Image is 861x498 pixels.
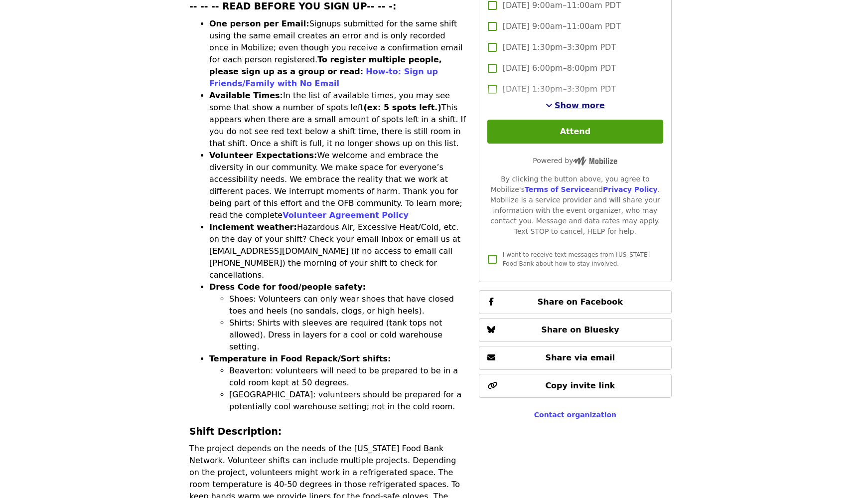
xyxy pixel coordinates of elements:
span: [DATE] 1:30pm–3:30pm PDT [503,83,616,95]
strong: (ex: 5 spots left.) [363,103,441,112]
button: Share on Bluesky [479,318,672,342]
strong: Available Times: [209,91,283,100]
a: Privacy Policy [603,185,658,193]
a: Volunteer Agreement Policy [283,210,409,220]
span: Share on Bluesky [541,325,619,334]
li: In the list of available times, you may see some that show a number of spots left This appears wh... [209,90,467,150]
span: Copy invite link [545,381,615,390]
strong: Shift Description: [189,426,282,437]
strong: Dress Code for food/people safety: [209,282,366,292]
li: Shoes: Volunteers can only wear shoes that have closed toes and heels (no sandals, clogs, or high... [229,293,467,317]
li: Shirts: Shirts with sleeves are required (tank tops not allowed). Dress in layers for a cool or c... [229,317,467,353]
span: Show more [555,101,605,110]
a: Terms of Service [525,185,590,193]
li: Signups submitted for the same shift using the same email creates an error and is only recorded o... [209,18,467,90]
button: Share on Facebook [479,290,672,314]
strong: Temperature in Food Repack/Sort shifts: [209,354,391,363]
span: [DATE] 1:30pm–3:30pm PDT [503,41,616,53]
span: [DATE] 9:00am–11:00am PDT [503,20,621,32]
span: Share on Facebook [538,297,623,307]
a: Contact organization [534,411,616,419]
li: We welcome and embrace the diversity in our community. We make space for everyone’s accessibility... [209,150,467,221]
strong: Volunteer Expectations: [209,151,317,160]
span: [DATE] 6:00pm–8:00pm PDT [503,62,616,74]
li: Hazardous Air, Excessive Heat/Cold, etc. on the day of your shift? Check your email inbox or emai... [209,221,467,281]
button: Copy invite link [479,374,672,398]
strong: To register multiple people, please sign up as a group or read: [209,55,442,76]
button: Attend [487,120,663,144]
a: How-to: Sign up Friends/Family with No Email [209,67,438,88]
div: By clicking the button above, you agree to Mobilize's and . Mobilize is a service provider and wi... [487,174,663,237]
li: [GEOGRAPHIC_DATA]: volunteers should be prepared for a potentially cool warehouse setting; not in... [229,389,467,413]
strong: -- -- -- READ BEFORE YOU SIGN UP-- -- -: [189,1,397,11]
button: Share via email [479,346,672,370]
strong: One person per Email: [209,19,309,28]
span: Powered by [533,157,617,165]
img: Powered by Mobilize [573,157,617,166]
li: Beaverton: volunteers will need to be prepared to be in a cold room kept at 50 degrees. [229,365,467,389]
button: See more timeslots [546,100,605,112]
span: Share via email [546,353,615,362]
span: I want to receive text messages from [US_STATE] Food Bank about how to stay involved. [503,251,650,267]
strong: Inclement weather: [209,222,297,232]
